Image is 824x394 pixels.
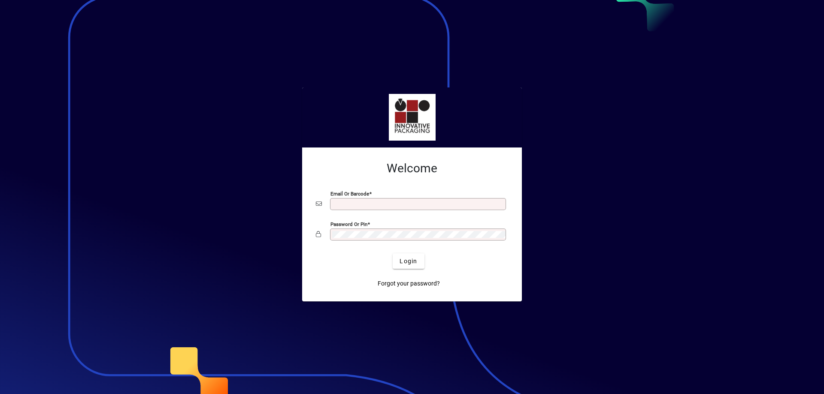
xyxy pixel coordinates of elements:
a: Forgot your password? [374,276,443,291]
mat-label: Email or Barcode [330,191,369,197]
span: Forgot your password? [378,279,440,288]
button: Login [393,253,424,269]
mat-label: Password or Pin [330,221,367,227]
h2: Welcome [316,161,508,176]
span: Login [400,257,417,266]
